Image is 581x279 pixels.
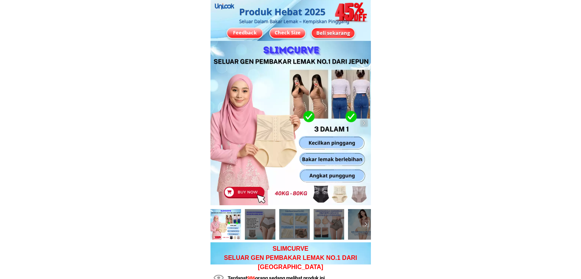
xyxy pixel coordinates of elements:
[227,29,262,37] div: Feedback
[312,29,354,37] div: Beli sekarang
[210,244,371,272] p: SLIMCURVE SELUAR GEN PEMBAKAR LEMAK NO.1 DARI [GEOGRAPHIC_DATA]
[360,119,368,127] img: navigation
[212,221,220,228] img: navigation
[362,221,370,228] img: navigation
[270,29,305,37] div: Check Size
